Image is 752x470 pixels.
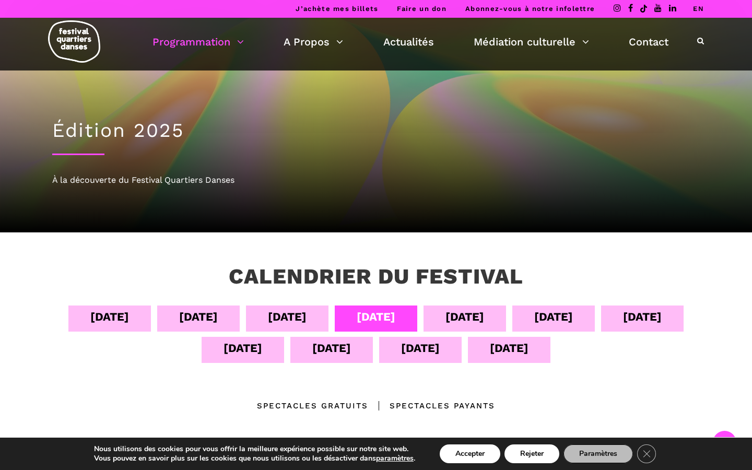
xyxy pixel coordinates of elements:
a: Abonnez-vous à notre infolettre [465,5,595,13]
div: [DATE] [401,339,440,357]
a: Médiation culturelle [474,33,589,51]
div: [DATE] [623,308,662,326]
button: Accepter [440,444,500,463]
button: paramètres [376,454,414,463]
a: EN [693,5,704,13]
a: A Propos [284,33,343,51]
a: J’achète mes billets [296,5,378,13]
h3: Calendrier du festival [229,264,523,290]
div: [DATE] [534,308,573,326]
div: À la découverte du Festival Quartiers Danses [52,173,700,187]
a: Contact [629,33,668,51]
div: [DATE] [90,308,129,326]
img: logo-fqd-med [48,20,100,63]
div: [DATE] [312,339,351,357]
a: Actualités [383,33,434,51]
div: [DATE] [490,339,528,357]
div: [DATE] [268,308,307,326]
div: [DATE] [357,308,395,326]
p: Vous pouvez en savoir plus sur les cookies que nous utilisons ou les désactiver dans . [94,454,415,463]
p: Nous utilisons des cookies pour vous offrir la meilleure expérience possible sur notre site web. [94,444,415,454]
h1: Édition 2025 [52,119,700,142]
div: [DATE] [445,308,484,326]
div: Spectacles gratuits [257,399,368,412]
button: Paramètres [563,444,633,463]
button: Rejeter [504,444,559,463]
div: [DATE] [224,339,262,357]
a: Programmation [152,33,244,51]
div: [DATE] [179,308,218,326]
button: Close GDPR Cookie Banner [637,444,656,463]
div: Spectacles Payants [368,399,495,412]
a: Faire un don [397,5,446,13]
